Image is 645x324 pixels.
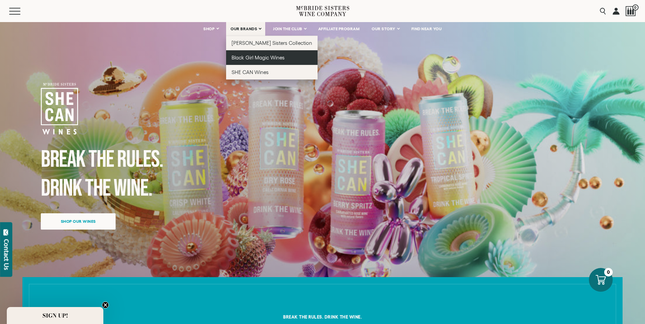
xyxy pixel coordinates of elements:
span: Wine. [114,174,152,203]
a: AFFILIATE PROGRAM [314,22,364,36]
h6: Break the rules. Drink the Wine. [74,314,571,319]
span: Break [41,145,85,174]
a: Black Girl Magic Wines [226,50,318,65]
span: OUR BRANDS [231,26,257,31]
span: Rules. [117,145,163,174]
button: Mobile Menu Trigger [9,8,34,15]
div: 0 [604,268,613,276]
a: SHE CAN Wines [226,65,318,79]
div: SIGN UP!Close teaser [7,307,103,324]
span: AFFILIATE PROGRAM [318,26,360,31]
span: SIGN UP! [43,311,68,320]
span: Drink [41,174,82,203]
button: Close teaser [102,302,109,308]
a: OUR BRANDS [226,22,265,36]
span: SHOP [203,26,215,31]
span: Black Girl Magic Wines [232,55,285,60]
span: Shop our wines [49,215,108,228]
span: JOIN THE CLUB [273,26,302,31]
span: the [85,174,111,203]
a: OUR STORY [367,22,404,36]
a: Shop our wines [41,213,116,230]
span: [PERSON_NAME] Sisters Collection [232,40,312,46]
span: FIND NEAR YOU [411,26,442,31]
a: [PERSON_NAME] Sisters Collection [226,36,318,50]
span: OUR STORY [372,26,395,31]
span: SHE CAN Wines [232,69,269,75]
span: the [88,145,114,174]
a: FIND NEAR YOU [407,22,446,36]
a: JOIN THE CLUB [269,22,310,36]
span: 0 [632,4,639,11]
div: Contact Us [3,239,10,270]
a: SHOP [199,22,223,36]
